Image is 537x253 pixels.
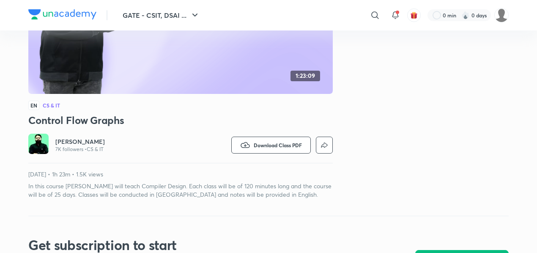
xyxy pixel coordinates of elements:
[28,134,49,156] a: Avatar
[28,9,96,22] a: Company Logo
[28,134,49,154] img: Avatar
[28,9,96,19] img: Company Logo
[494,8,509,22] img: Somya P
[55,137,105,146] a: [PERSON_NAME]
[28,182,333,199] p: In this course [PERSON_NAME] will teach Compiler Design. Each class will be of 120 minutes long a...
[231,137,311,154] button: Download Class PDF
[118,7,205,24] button: GATE - CSIT, DSAI ...
[254,142,302,148] span: Download Class PDF
[410,11,418,19] img: avatar
[55,146,105,153] p: 7K followers • CS & IT
[461,11,470,19] img: streak
[28,113,333,127] h3: Control Flow Graphs
[407,8,421,22] button: avatar
[28,101,39,110] span: EN
[43,103,60,108] h4: CS & IT
[28,170,333,179] p: [DATE] • 1h 23m • 1.5K views
[296,72,315,80] h4: 1:23:09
